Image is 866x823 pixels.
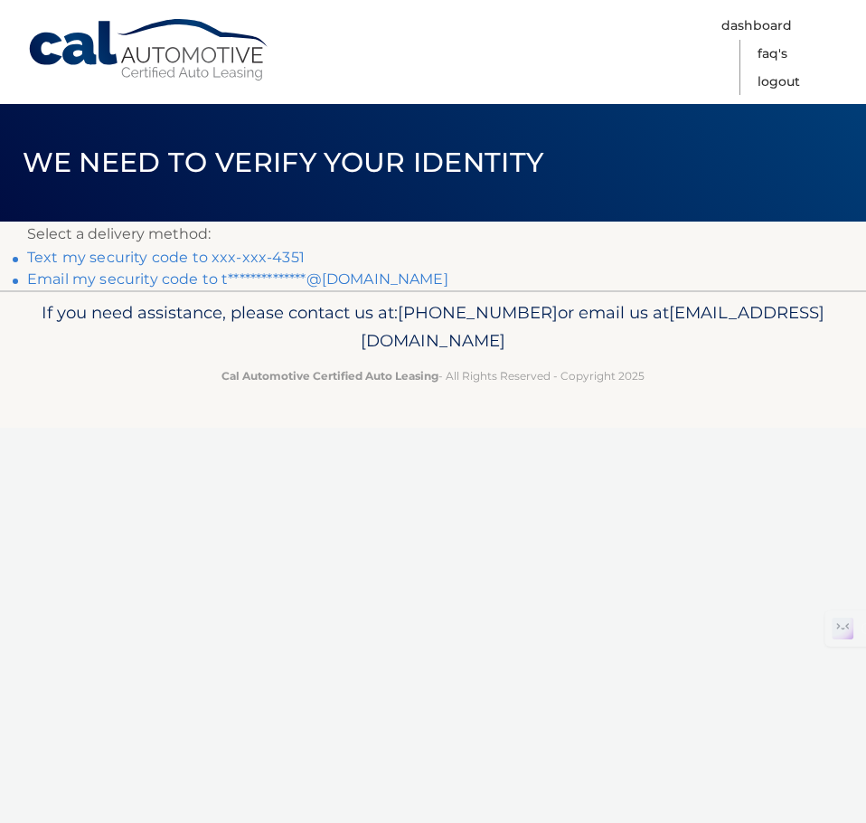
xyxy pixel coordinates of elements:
span: [PHONE_NUMBER] [398,302,558,323]
a: Cal Automotive [27,18,271,82]
a: Logout [758,68,800,96]
a: Text my security code to xxx-xxx-4351 [27,249,305,266]
span: We need to verify your identity [23,146,544,179]
a: Dashboard [721,12,792,40]
strong: Cal Automotive Certified Auto Leasing [221,369,438,383]
a: FAQ's [758,40,787,68]
p: Select a delivery method: [27,222,839,247]
p: - All Rights Reserved - Copyright 2025 [27,366,839,385]
p: If you need assistance, please contact us at: or email us at [27,298,839,356]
